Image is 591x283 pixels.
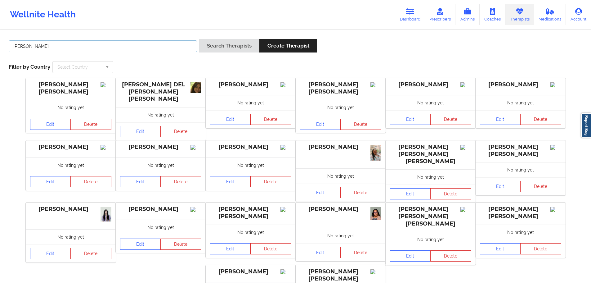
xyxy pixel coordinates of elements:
img: Image%2Fplaceholer-image.png [460,82,471,87]
div: [PERSON_NAME] [210,81,291,88]
img: Image%2Fplaceholer-image.png [550,207,561,212]
button: Delete [430,250,471,262]
div: No rating yet [116,107,206,122]
button: Delete [430,188,471,199]
button: Delete [250,243,291,254]
a: Edit [120,176,161,187]
a: Edit [120,126,161,137]
div: [PERSON_NAME] [210,144,291,151]
div: No rating yet [206,225,296,240]
a: Edit [480,181,521,192]
a: Edit [210,114,251,125]
a: Edit [390,250,431,262]
img: Image%2Fplaceholer-image.png [101,145,111,150]
div: No rating yet [386,169,476,185]
a: Account [566,4,591,25]
img: c769db5c-192e-4d78-9843-6e239e514ff8_690cf7bf-5914-497d-9976-2148f9fa1ca7foto.jpg [190,82,201,93]
div: [PERSON_NAME] [120,206,201,213]
div: No rating yet [116,157,206,173]
div: [PERSON_NAME] [390,81,471,88]
a: Prescribers [425,4,456,25]
button: Delete [160,239,201,250]
a: Dashboard [395,4,425,25]
a: Edit [300,119,341,130]
img: Image%2Fplaceholer-image.png [460,145,471,150]
button: Delete [520,114,561,125]
div: No rating yet [296,228,386,243]
div: [PERSON_NAME] [210,268,291,275]
div: No rating yet [26,100,116,115]
div: No rating yet [386,95,476,110]
button: Delete [250,114,291,125]
img: 501165ff-6a4a-4166-a8db-050a7e8b0c95_Headshot-1.jpg [101,207,111,221]
a: Edit [30,248,71,259]
button: Search Therapists [199,39,259,52]
div: [PERSON_NAME] [PERSON_NAME] [300,268,381,282]
div: [PERSON_NAME] [PERSON_NAME] [210,206,291,220]
img: Image%2Fplaceholer-image.png [280,145,291,150]
button: Delete [70,248,111,259]
div: [PERSON_NAME] [PERSON_NAME] [PERSON_NAME] [390,206,471,227]
a: Edit [390,114,431,125]
div: No rating yet [26,229,116,244]
span: Filter by Country [9,64,50,70]
img: Image%2Fplaceholer-image.png [190,145,201,150]
a: Edit [390,188,431,199]
div: [PERSON_NAME] [PERSON_NAME] [PERSON_NAME] [390,144,471,165]
div: No rating yet [116,220,206,235]
button: Delete [250,176,291,187]
div: [PERSON_NAME] [PERSON_NAME] [480,144,561,158]
button: Delete [520,181,561,192]
button: Delete [70,176,111,187]
div: [PERSON_NAME] DEL [PERSON_NAME] [PERSON_NAME] [120,81,201,103]
a: Edit [120,239,161,250]
a: Edit [30,119,71,130]
button: Delete [340,187,381,198]
a: Coaches [480,4,505,25]
div: [PERSON_NAME] [30,144,111,151]
a: Therapists [505,4,534,25]
a: Edit [210,176,251,187]
div: No rating yet [26,157,116,173]
img: cfc213d7-3eee-49c6-bd60-3634b4a075ff_Headshot_OP.jpeg [370,207,381,220]
button: Delete [70,119,111,130]
img: Image%2Fplaceholer-image.png [460,207,471,212]
a: Edit [300,187,341,198]
div: [PERSON_NAME] [300,144,381,151]
img: 28f887cf-ec39-42bb-9a2a-7e957167ad22_441577115_10169001970880537_6747330209733735558_n.jpg [370,145,381,161]
div: No rating yet [386,232,476,247]
div: [PERSON_NAME] [120,144,201,151]
a: Edit [480,243,521,254]
a: Medications [534,4,566,25]
img: Image%2Fplaceholer-image.png [370,82,381,87]
a: Admins [455,4,480,25]
div: [PERSON_NAME] [300,206,381,213]
img: Image%2Fplaceholer-image.png [280,207,291,212]
a: Edit [480,114,521,125]
div: [PERSON_NAME] [PERSON_NAME] [480,206,561,220]
img: Image%2Fplaceholer-image.png [550,145,561,150]
div: [PERSON_NAME] [30,206,111,213]
div: No rating yet [476,162,566,177]
button: Delete [160,176,201,187]
button: Create Therapist [259,39,317,52]
div: [PERSON_NAME] [480,81,561,88]
div: Select Country [57,65,88,69]
a: Edit [300,247,341,258]
button: Delete [430,114,471,125]
button: Delete [520,243,561,254]
img: Image%2Fplaceholer-image.png [280,82,291,87]
div: No rating yet [296,168,386,184]
img: Image%2Fplaceholer-image.png [280,269,291,274]
button: Delete [160,126,201,137]
div: No rating yet [296,100,386,115]
div: No rating yet [206,157,296,173]
button: Delete [340,247,381,258]
img: Image%2Fplaceholer-image.png [190,207,201,212]
div: [PERSON_NAME] [PERSON_NAME] [30,81,111,95]
div: No rating yet [476,95,566,110]
a: Edit [210,243,251,254]
input: Search Keywords [9,40,197,52]
img: Image%2Fplaceholer-image.png [550,82,561,87]
div: No rating yet [206,95,296,110]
